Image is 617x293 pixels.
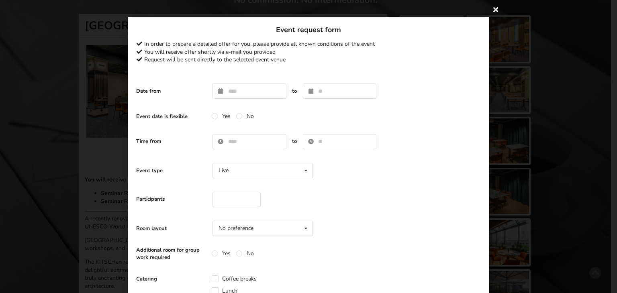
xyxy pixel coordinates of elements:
label: No [236,250,254,257]
label: Coffee breaks [212,275,257,282]
label: Participants [136,195,206,203]
label: No [236,113,254,120]
label: to [292,87,297,95]
label: Yes [212,250,231,257]
label: Additional room for group work required [136,246,206,261]
div: You will receive offer shortly via e-mail you provided [136,48,481,56]
label: Yes [212,113,231,120]
label: Date from [136,87,206,95]
label: Catering [136,275,206,283]
div: No preference [219,226,253,231]
h3: Event request form [136,25,481,35]
label: Event date is flexible [136,113,206,120]
div: Live [219,168,229,173]
label: Time from [136,138,206,145]
label: to [292,138,297,145]
div: In order to prepare a detailed offer for you, please provide all known conditions of the event [136,40,481,48]
label: Event type [136,167,206,174]
div: Request will be sent directly to the selected event venue [136,56,481,64]
label: Room layout [136,225,206,232]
